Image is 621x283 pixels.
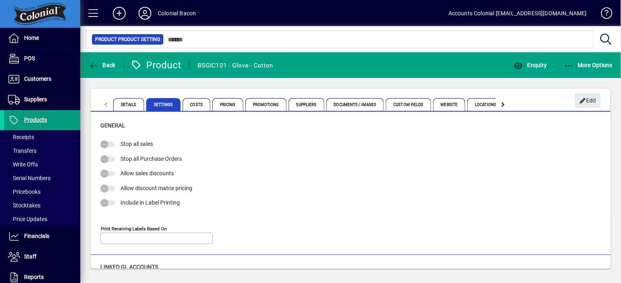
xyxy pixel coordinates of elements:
a: Serial Numbers [4,171,80,185]
div: Accounts Colonial [EMAIL_ADDRESS][DOMAIN_NAME] [448,7,587,20]
button: Profile [132,6,158,21]
span: Stop all Purchase Orders [120,156,182,162]
span: Promotions [245,98,287,111]
span: Transfers [8,148,37,154]
span: Product Product Setting [95,35,160,43]
span: Write Offs [8,161,38,168]
div: Colonial Bacon [158,7,196,20]
span: Suppliers [24,96,47,103]
a: Stocktakes [4,199,80,212]
span: Suppliers [289,98,324,111]
span: Stop all sales [120,141,153,147]
button: More Options [562,58,615,72]
span: Stocktakes [8,202,41,209]
span: Locations [467,98,504,111]
span: Price Updates [8,216,47,222]
div: BSGIC101 - Glove - Cotton [197,59,273,72]
span: Website [433,98,466,111]
a: Pricebooks [4,185,80,199]
span: Linked GL accounts [100,264,158,270]
button: Edit [575,93,601,108]
a: Financials [4,226,80,246]
span: Allow discount matrix pricing [120,185,192,191]
a: Receipts [4,130,80,144]
a: Staff [4,247,80,267]
span: Back [89,62,116,68]
a: POS [4,49,80,69]
a: Price Updates [4,212,80,226]
span: Financials [24,233,49,239]
span: Documents / Images [326,98,384,111]
span: Staff [24,253,37,260]
button: Add [106,6,132,21]
a: Write Offs [4,158,80,171]
a: Suppliers [4,90,80,110]
span: Home [24,35,39,41]
button: Enquiry [511,58,549,72]
span: Pricebooks [8,189,41,195]
a: Transfers [4,144,80,158]
span: Pricing [212,98,243,111]
span: Enquiry [513,62,547,68]
span: Details [113,98,144,111]
div: Product [130,59,181,72]
mat-label: Print Receiving Labels Based On [101,226,167,231]
span: Customers [24,76,51,82]
a: Customers [4,69,80,89]
a: Knowledge Base [595,2,611,28]
span: Edit [579,94,597,107]
span: Reports [24,274,44,280]
span: Serial Numbers [8,175,51,181]
span: Costs [183,98,211,111]
span: Settings [146,98,181,111]
a: Home [4,28,80,48]
span: General [100,122,125,129]
span: Allow sales discounts [120,170,174,176]
span: POS [24,55,35,62]
button: Back [87,58,118,72]
span: More Options [564,62,613,68]
span: Custom Fields [386,98,431,111]
span: Products [24,117,47,123]
span: Receipts [8,134,34,140]
app-page-header-button: Back [80,58,124,72]
span: Include in Label Printing [120,199,180,206]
